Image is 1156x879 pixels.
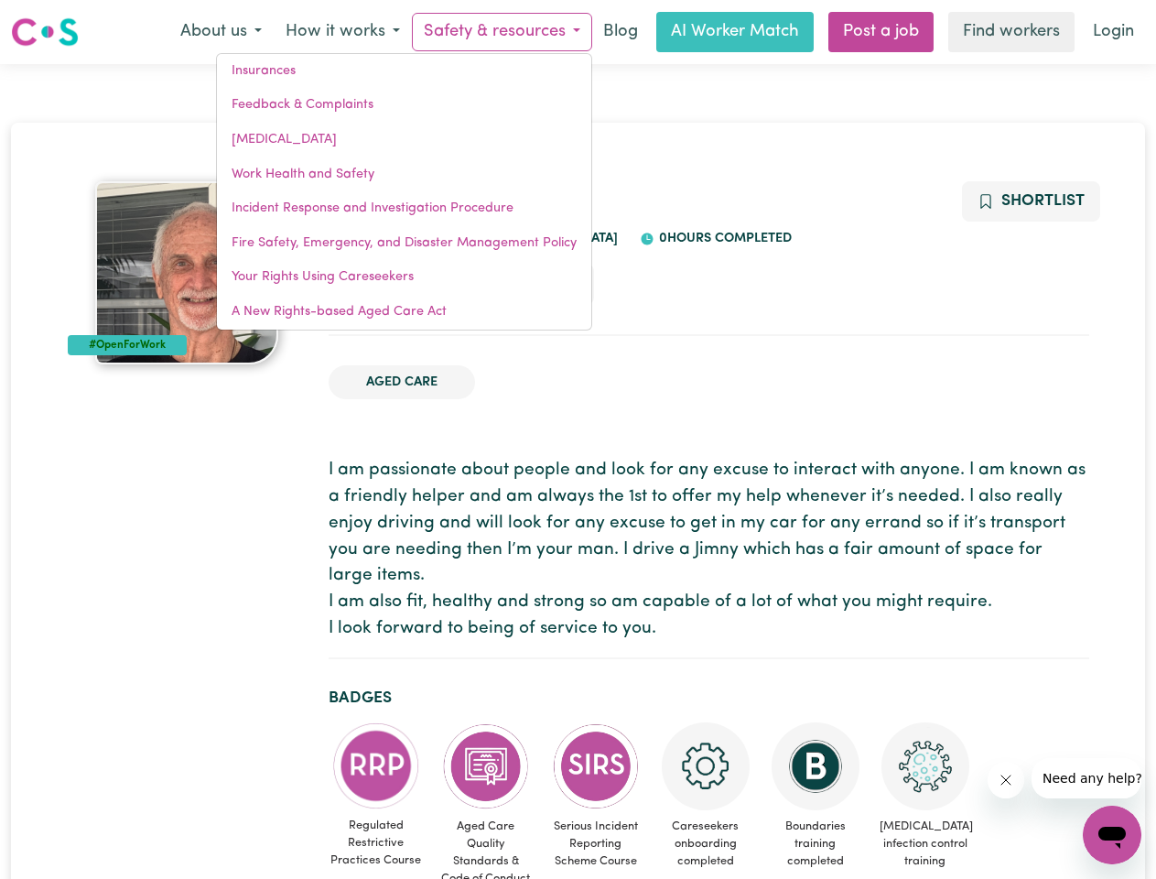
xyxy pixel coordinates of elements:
span: Serious Incident Reporting Scheme Course [548,810,643,878]
span: 0 hours completed [654,232,792,245]
img: CS Academy: Boundaries in care and support work course completed [772,722,859,810]
a: Work Health and Safety [217,157,591,192]
button: Safety & resources [412,13,592,51]
a: Fire Safety, Emergency, and Disaster Management Policy [217,226,591,261]
a: AI Worker Match [656,12,814,52]
span: Regulated Restrictive Practices Course [329,809,424,877]
div: Safety & resources [216,53,592,331]
img: CS Academy: Serious Incident Reporting Scheme course completed [552,722,640,810]
span: Shortlist [1001,193,1085,209]
img: Kenneth [95,181,278,364]
button: Add to shortlist [962,181,1100,222]
span: Boundaries training completed [768,810,863,878]
a: Careseekers logo [11,11,79,53]
a: [MEDICAL_DATA] [217,123,591,157]
button: About us [168,13,274,51]
a: Insurances [217,54,591,89]
span: Careseekers onboarding completed [658,810,753,878]
img: CS Academy: Regulated Restrictive Practices course completed [332,722,420,809]
a: Incident Response and Investigation Procedure [217,191,591,226]
a: Post a job [828,12,934,52]
a: Blog [592,12,649,52]
li: Aged Care [329,365,475,400]
img: CS Academy: Careseekers Onboarding course completed [662,722,750,810]
a: Your Rights Using Careseekers [217,260,591,295]
iframe: Button to launch messaging window [1083,806,1141,864]
img: CS Academy: COVID-19 Infection Control Training course completed [881,722,969,810]
iframe: Message from company [1032,758,1141,798]
span: Need any help? [11,13,111,27]
img: Careseekers logo [11,16,79,49]
p: I am passionate about people and look for any excuse to interact with anyone. I am known as a fri... [329,458,1089,643]
a: Login [1082,12,1145,52]
a: Find workers [948,12,1075,52]
img: CS Academy: Aged Care Quality Standards & Code of Conduct course completed [442,722,530,810]
h2: Badges [329,689,1089,708]
a: Feedback & Complaints [217,88,591,123]
button: How it works [274,13,412,51]
span: [MEDICAL_DATA] infection control training [878,810,973,878]
a: Kenneth's profile picture'#OpenForWork [68,181,307,364]
a: A New Rights-based Aged Care Act [217,295,591,330]
iframe: Close message [988,762,1024,798]
div: #OpenForWork [68,335,188,355]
